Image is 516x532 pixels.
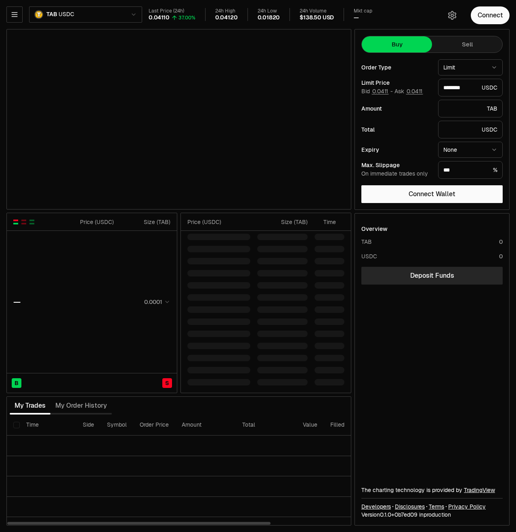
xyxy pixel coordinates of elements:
[438,100,503,117] div: TAB
[187,218,250,226] div: Price ( USDC )
[361,147,432,153] div: Expiry
[215,8,238,14] div: 24h High
[361,511,503,519] div: Version 0.1.0 + in production
[178,15,195,21] div: 37.00%
[438,79,503,96] div: USDC
[121,218,170,226] div: Size ( TAB )
[361,225,388,233] div: Overview
[448,503,486,511] a: Privacy Policy
[362,36,432,52] button: Buy
[50,398,112,414] button: My Order History
[300,14,334,21] div: $138.50 USD
[361,238,372,246] div: TAB
[361,127,432,132] div: Total
[13,219,19,225] button: Show Buy and Sell Orders
[35,11,42,18] img: TAB Logo
[258,8,280,14] div: 24h Low
[361,65,432,70] div: Order Type
[76,415,101,436] th: Side
[499,252,503,260] div: 0
[149,14,170,21] div: 0.04110
[395,503,425,511] a: Disclosures
[361,486,503,494] div: The charting technology is provided by
[175,415,236,436] th: Amount
[429,503,444,511] a: Terms
[64,218,113,226] div: Price ( USDC )
[464,486,495,494] a: TradingView
[499,238,503,246] div: 0
[406,88,423,94] button: 0.0411
[361,88,393,95] span: Bid -
[300,8,334,14] div: 24h Volume
[354,14,359,21] div: —
[13,296,21,308] div: —
[438,59,503,75] button: Limit
[257,218,308,226] div: Size ( TAB )
[15,379,19,387] span: B
[101,415,133,436] th: Symbol
[20,415,76,436] th: Time
[361,170,432,178] div: On immediate trades only
[361,503,391,511] a: Developers
[149,8,195,14] div: Last Price (24h)
[7,29,351,209] iframe: Financial Chart
[361,162,432,168] div: Max. Slippage
[13,422,20,428] button: Select all
[324,415,352,436] th: Filled
[354,8,372,14] div: Mkt cap
[361,106,432,111] div: Amount
[29,219,35,225] button: Show Buy Orders Only
[438,121,503,138] div: USDC
[394,511,417,518] span: 0b7ed0913fbf52469ef473a8b81e537895d320b2
[46,11,57,18] span: TAB
[361,267,503,285] a: Deposit Funds
[438,142,503,158] button: None
[165,379,169,387] span: S
[471,6,510,24] button: Connect
[394,88,423,95] span: Ask
[258,14,280,21] div: 0.01820
[432,36,502,52] button: Sell
[21,219,27,225] button: Show Sell Orders Only
[371,88,389,94] button: 0.0411
[142,297,170,307] button: 0.0001
[59,11,74,18] span: USDC
[296,415,324,436] th: Value
[315,218,336,226] div: Time
[215,14,238,21] div: 0.04120
[438,161,503,179] div: %
[133,415,175,436] th: Order Price
[361,252,377,260] div: USDC
[361,80,432,86] div: Limit Price
[361,185,503,203] button: Connect Wallet
[236,415,296,436] th: Total
[10,398,50,414] button: My Trades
